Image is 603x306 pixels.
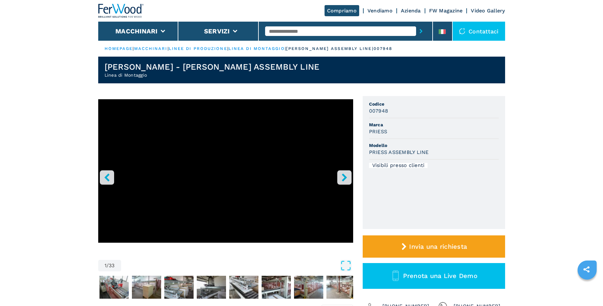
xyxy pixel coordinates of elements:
[369,142,499,149] span: Modello
[471,8,505,14] a: Video Gallery
[105,72,320,78] h2: Linea di Montaggio
[369,101,499,107] span: Codice
[98,99,353,243] iframe: Linea di Montaggio in azione - PRIESS - PRIESS ASSEMBLY LINE - Ferwoodgroup - 007948
[168,46,169,51] span: |
[227,46,229,51] span: |
[164,276,194,299] img: 49698a0e168d889aae93fe5188975715
[197,276,226,299] img: 1ac367a9c4e27cff0b63c271e323e2c1
[133,46,134,51] span: |
[195,275,227,300] button: Go to Slide 5
[369,163,428,168] div: Visibili presso clienti
[115,27,158,35] button: Macchinari
[285,46,286,51] span: |
[134,46,168,51] a: macchinari
[325,5,359,16] a: Compriamo
[579,261,594,277] a: sharethis
[228,275,260,300] button: Go to Slide 6
[403,272,477,280] span: Prenota una Live Demo
[132,276,161,299] img: 40e0d016ce39777cc607a98ec8a2e553
[163,275,195,300] button: Go to Slide 4
[105,263,106,268] span: 1
[260,275,292,300] button: Go to Slide 7
[369,122,499,128] span: Marca
[105,62,320,72] h1: [PERSON_NAME] - [PERSON_NAME] ASSEMBLY LINE
[229,46,285,51] a: linea di montaggio
[98,275,353,300] nav: Thumbnail Navigation
[416,24,426,38] button: submit-button
[131,275,162,300] button: Go to Slide 3
[98,275,130,300] button: Go to Slide 2
[369,128,387,135] h3: PRIESS
[286,46,373,52] p: [PERSON_NAME] assembly line |
[576,277,598,301] iframe: Chat
[409,243,467,250] span: Invia una richiesta
[229,276,258,299] img: 4f5e45f8652e57b319f99bc4fb9e42bc
[98,99,353,254] div: Go to Slide 1
[363,263,505,289] button: Prenota una Live Demo
[373,46,393,52] p: 007948
[293,275,325,300] button: Go to Slide 8
[99,276,129,299] img: d6716e03fe36f60fc04eb62782390c00
[453,22,505,41] div: Contattaci
[105,46,133,51] a: HOMEPAGE
[100,170,114,184] button: left-button
[98,4,144,18] img: Ferwood
[369,107,388,115] h3: 007948
[429,8,463,14] a: FW Magazine
[459,28,465,34] img: Contattaci
[109,263,115,268] span: 33
[262,276,291,299] img: ecc0ad073a0f40696fba95b0012f9ee2
[401,8,421,14] a: Azienda
[367,8,393,14] a: Vendiamo
[106,263,109,268] span: /
[363,235,505,258] button: Invia una richiesta
[204,27,230,35] button: Servizi
[169,46,227,51] a: linee di produzione
[123,260,352,271] button: Open Fullscreen
[369,149,429,156] h3: PRIESS ASSEMBLY LINE
[325,275,357,300] button: Go to Slide 9
[326,276,356,299] img: 19fd06a5a11a925395465c93f5d54172
[294,276,323,299] img: 7e191fa172649e5ecfc10b78fba28d2e
[337,170,352,184] button: right-button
